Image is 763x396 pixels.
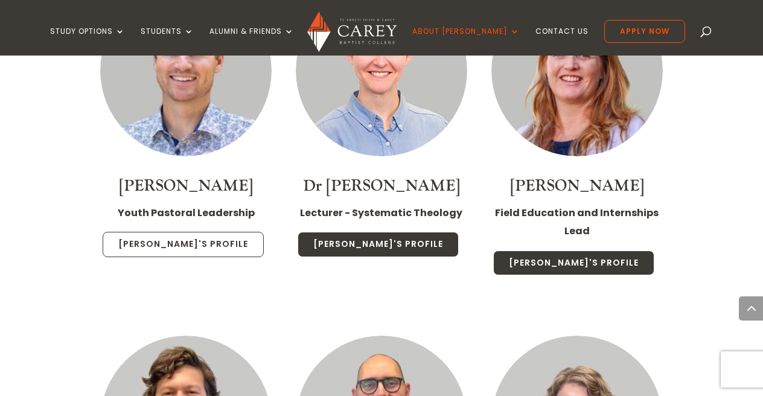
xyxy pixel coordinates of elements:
[141,27,194,56] a: Students
[209,27,294,56] a: Alumni & Friends
[535,27,589,56] a: Contact Us
[50,27,125,56] a: Study Options
[103,232,264,257] a: [PERSON_NAME]'s Profile
[510,176,644,196] a: [PERSON_NAME]
[298,232,459,257] a: [PERSON_NAME]'s Profile
[495,206,659,238] strong: Field Education and Internships Lead
[412,27,520,56] a: About [PERSON_NAME]
[303,176,460,196] a: Dr [PERSON_NAME]
[119,176,253,196] a: [PERSON_NAME]
[118,206,255,220] strong: Youth Pastoral Leadership
[493,251,654,276] a: [PERSON_NAME]'s Profile
[604,20,685,43] a: Apply Now
[307,11,396,52] img: Carey Baptist College
[300,206,462,220] strong: Lecturer - Systematic Theology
